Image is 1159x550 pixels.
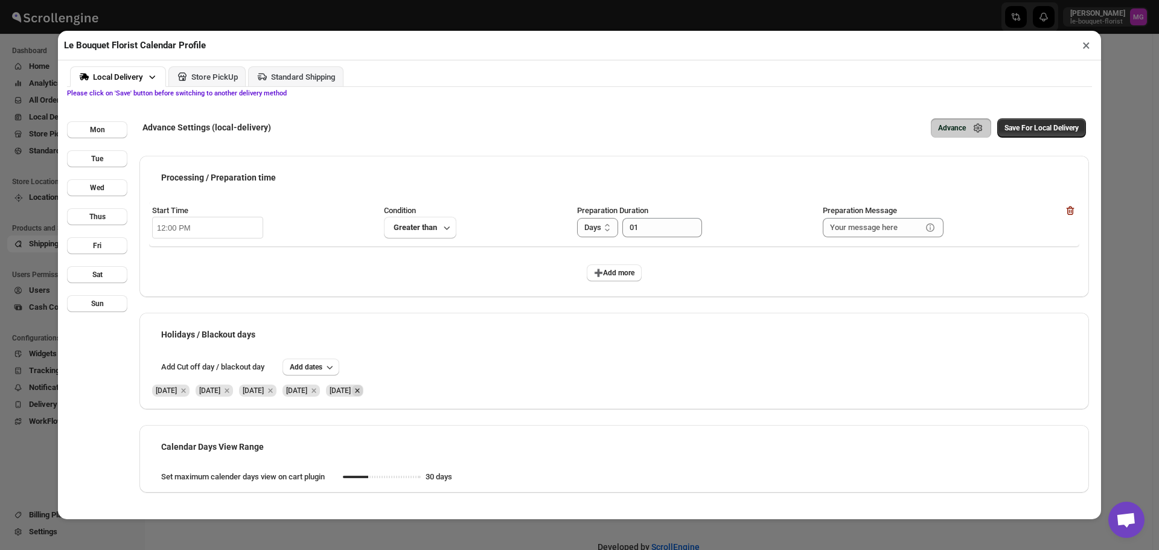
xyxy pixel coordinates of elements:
div: Mon [90,125,105,135]
div: Wed [90,183,104,193]
span: Add Cut off day / blackout day [149,361,276,373]
span: Save For Local Delivery [1004,123,1079,133]
input: day count [622,218,684,237]
span: Thu Nov 27 2025 [156,386,177,395]
span: ➕Add more [594,268,634,278]
button: Greater than [384,217,456,238]
button: Thus [67,208,127,225]
button: Wed [67,179,127,196]
button: Fri [67,237,127,254]
span: Wed Dec 24 2025 [243,386,264,395]
button: Advance [931,118,991,138]
span: Wed Dec 31 2025 [286,386,307,395]
h5: Calendar Days View Range [161,441,264,453]
button: Store PickUp [168,66,246,86]
button: Remove Thu Nov 27 2025 [178,385,189,396]
p: Preparation Message [823,205,897,218]
div: Advance [938,123,966,133]
div: Sun [91,299,104,309]
div: Standard Shipping [271,72,336,82]
button: Remove Sat Sep 13 2025 [352,385,363,396]
div: Fri [93,241,101,251]
p: 30 days [426,471,452,483]
p: Preparation Duration [577,205,648,218]
span: Fri Nov 28 2025 [199,386,220,395]
h5: Processing / Preparation time [161,171,276,184]
button: Sat [67,266,127,283]
div: Open chat [1108,502,1145,538]
button: Mon [67,121,127,138]
span: Greater than [391,220,439,235]
button: Add dates [283,359,339,376]
button: × [1078,37,1095,54]
h2: Le Bouquet Florist Calendar Profile [64,39,206,51]
button: Remove Wed Dec 24 2025 [265,385,276,396]
button: Remove Fri Nov 28 2025 [222,385,232,396]
button: Remove Wed Dec 31 2025 [308,385,319,396]
button: Sun [67,295,127,312]
button: ➕Add more [587,264,642,281]
span: Condition [384,206,416,216]
div: Sat [92,270,103,280]
button: Standard Shipping [248,66,343,86]
button: Local Delivery [70,66,166,87]
button: Tue [67,150,127,167]
span: Set maximum calender days view on cart plugin [149,471,337,483]
div: Thus [89,212,106,222]
span: Add dates [290,362,322,372]
h5: Advance Settings (local-delivery) [142,121,271,133]
p: Start Time [152,205,188,217]
div: Local Delivery [93,72,143,82]
div: Store PickUp [191,72,238,82]
div: Tue [91,154,103,164]
h5: Holidays / Blackout days [161,328,255,341]
button: Save For Local Delivery [997,118,1086,138]
input: Your message here [823,218,922,237]
span: Sat Sep 13 2025 [330,386,351,395]
p: Please click on 'Save' button before switching to another delivery method [67,90,1092,97]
